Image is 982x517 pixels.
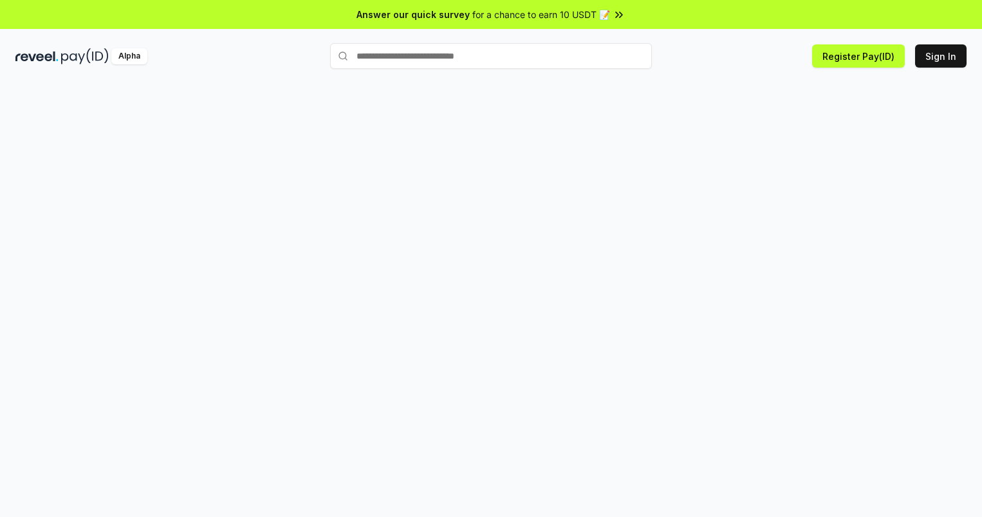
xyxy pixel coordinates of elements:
[15,48,59,64] img: reveel_dark
[812,44,905,68] button: Register Pay(ID)
[61,48,109,64] img: pay_id
[472,8,610,21] span: for a chance to earn 10 USDT 📝
[357,8,470,21] span: Answer our quick survey
[915,44,967,68] button: Sign In
[111,48,147,64] div: Alpha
